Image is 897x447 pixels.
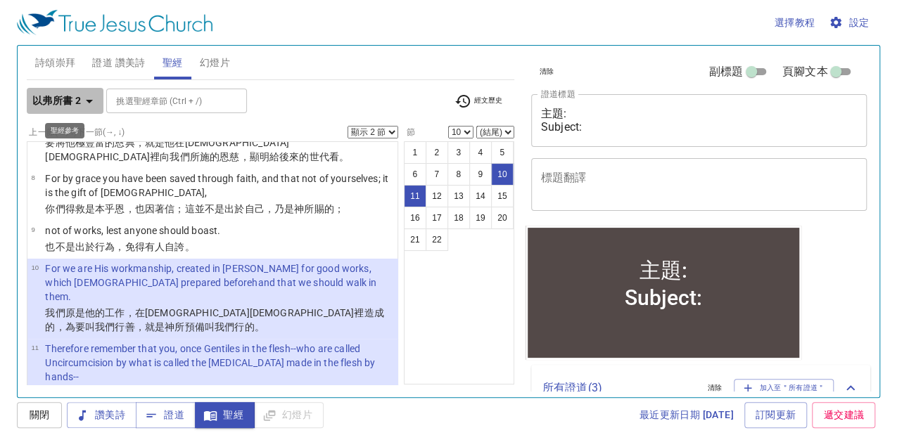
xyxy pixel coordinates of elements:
wg165: 看。 [329,151,349,162]
p: Therefore remember that you, once Gentiles in the flesh--who are called Uncircumcision by what is... [45,342,393,384]
wg1909: 我們 [170,151,349,162]
button: 設定 [826,10,874,36]
p: 所有證道 ( 3 ) [542,380,696,396]
p: 我們原是 [45,306,393,334]
p: 也不是 [45,240,220,254]
span: 頁腳文本 [782,63,828,80]
button: 15 [491,185,514,207]
button: 11 [404,185,426,207]
wg2248: 所施的恩慈 [190,151,349,162]
span: 加入至＂所有證道＂ [743,382,825,394]
wg846: 工作 [45,307,383,332]
button: 14 [469,185,492,207]
a: 遞交建議 [812,402,875,428]
button: 讚美詩 [67,402,136,428]
span: 選擇教程 [775,14,815,32]
b: 以弗所書 2 [32,92,81,110]
span: 證道 [147,406,184,424]
wg1904: 世代 [310,151,350,162]
button: 20 [491,207,514,229]
span: 讚美詩 [78,406,125,424]
button: 4 [469,141,492,164]
span: 聖經 [206,406,243,424]
wg4043: 的。 [244,321,264,332]
span: 設定 [832,14,869,32]
span: 8 [31,174,34,181]
button: 以弗所書 2 [27,88,103,114]
img: True Jesus Church [17,10,212,35]
button: 1 [404,141,426,164]
button: 18 [447,207,470,229]
wg1435: ； [334,203,344,214]
wg3756: 出於 [224,203,344,214]
wg2075: 本乎恩 [95,203,344,214]
wg2041: ，就是神 [135,321,265,332]
wg4282: 叫我們行 [205,321,265,332]
span: 幻燈片 [200,54,230,72]
button: 19 [469,207,492,229]
button: 10 [491,163,514,186]
button: 12 [426,185,448,207]
a: 最近更新日期 [DATE] [634,402,739,428]
button: 8 [447,163,470,186]
button: 證道 [136,402,196,428]
wg5216: ，乃是神 [265,203,344,214]
wg5547: [DEMOGRAPHIC_DATA] [45,151,349,162]
span: 9 [31,226,34,233]
p: not of works, lest anyone should boast. [45,223,220,238]
p: 你們得救是 [45,202,393,216]
wg3756: 出於 [75,241,195,252]
wg1731: 給後來的 [269,151,349,162]
wg4102: ；這 [174,203,344,214]
wg2070: 他的 [45,307,383,332]
wg2936: 的，為要 [45,321,264,332]
button: 13 [447,185,470,207]
span: 遞交建議 [823,406,864,424]
label: 上一節 (←, ↑) 下一節 (→, ↓) [29,128,125,136]
button: 3 [447,141,470,164]
input: Type Bible Reference [110,93,220,109]
button: 9 [469,163,492,186]
wg1537: 行為，免得 [95,241,195,252]
span: 清除 [708,382,723,394]
p: For we are His workmanship, created in [PERSON_NAME] for good works, which [DEMOGRAPHIC_DATA] pre... [45,261,393,304]
wg5124: 並不是 [195,203,344,214]
span: 11 [31,344,39,351]
button: 清除 [531,63,563,80]
button: 16 [404,207,426,229]
wg2744: 。 [185,241,195,252]
span: 訂閱更新 [756,406,796,424]
wg2424: 裡向 [150,151,349,162]
p: 要將他 [45,136,393,164]
span: 副標題 [708,63,742,80]
button: 6 [404,163,426,186]
wg1537: 自己 [244,203,344,214]
span: 關閉 [28,406,51,424]
wg1909: 叫我們行善 [85,321,265,332]
button: 清除 [699,380,731,396]
button: 加入至＂所有證道＂ [734,379,834,397]
button: 聖經 [195,402,255,428]
wg2316: 所賜的 [304,203,344,214]
wg5544: ，顯明 [239,151,349,162]
wg2316: 所預備 [174,321,264,332]
span: 最近更新日期 [DATE] [640,406,734,424]
p: For by grace you have been saved through faith, and that not of yourselves; it is the gift of [DE... [45,171,393,200]
textarea: 主題: Subject: [541,107,858,134]
button: 17 [426,207,448,229]
span: 清除 [540,65,554,78]
button: 2 [426,141,448,164]
button: 5 [491,141,514,164]
button: 經文歷史 [446,91,511,112]
span: 詩頌崇拜 [35,54,76,72]
span: 經文歷史 [454,93,503,110]
label: 節 [404,128,415,136]
button: 7 [426,163,448,186]
iframe: from-child [526,226,801,360]
button: 21 [404,228,426,251]
wg3363: 有人 [145,241,195,252]
button: 關閉 [17,402,62,428]
wg4161: ，在 [45,307,383,332]
button: 22 [426,228,448,251]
